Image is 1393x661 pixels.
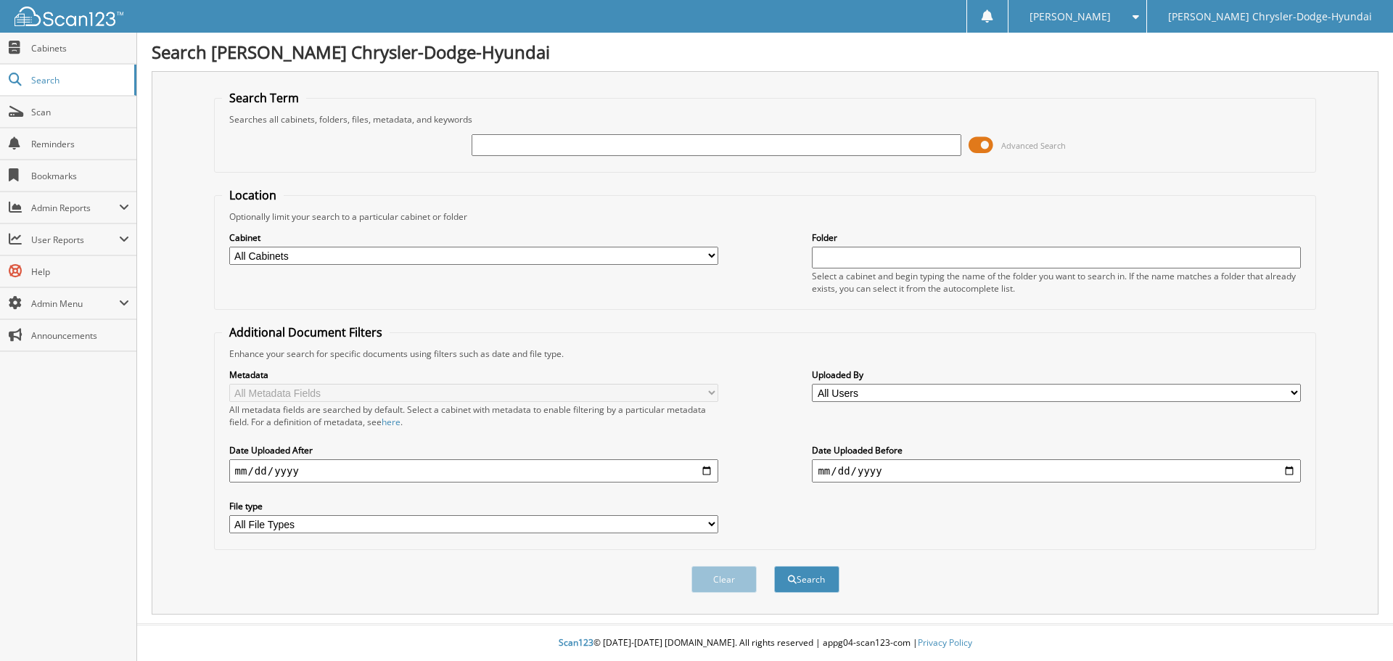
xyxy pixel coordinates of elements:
[31,170,129,182] span: Bookmarks
[812,444,1301,456] label: Date Uploaded Before
[15,7,123,26] img: scan123-logo-white.svg
[152,40,1378,64] h1: Search [PERSON_NAME] Chrysler-Dodge-Hyundai
[812,231,1301,244] label: Folder
[812,369,1301,381] label: Uploaded By
[918,636,972,649] a: Privacy Policy
[229,500,718,512] label: File type
[1001,140,1066,151] span: Advanced Search
[812,270,1301,295] div: Select a cabinet and begin typing the name of the folder you want to search in. If the name match...
[229,231,718,244] label: Cabinet
[137,625,1393,661] div: © [DATE]-[DATE] [DOMAIN_NAME]. All rights reserved | appg04-scan123-com |
[229,444,718,456] label: Date Uploaded After
[222,90,306,106] legend: Search Term
[1030,12,1111,21] span: [PERSON_NAME]
[31,138,129,150] span: Reminders
[31,234,119,246] span: User Reports
[31,202,119,214] span: Admin Reports
[31,297,119,310] span: Admin Menu
[229,369,718,381] label: Metadata
[31,329,129,342] span: Announcements
[774,566,839,593] button: Search
[691,566,757,593] button: Clear
[382,416,400,428] a: here
[31,42,129,54] span: Cabinets
[222,187,284,203] legend: Location
[31,266,129,278] span: Help
[31,106,129,118] span: Scan
[229,459,718,483] input: start
[222,210,1309,223] div: Optionally limit your search to a particular cabinet or folder
[229,403,718,428] div: All metadata fields are searched by default. Select a cabinet with metadata to enable filtering b...
[559,636,593,649] span: Scan123
[222,324,390,340] legend: Additional Document Filters
[222,113,1309,126] div: Searches all cabinets, folders, files, metadata, and keywords
[1168,12,1372,21] span: [PERSON_NAME] Chrysler-Dodge-Hyundai
[31,74,127,86] span: Search
[222,348,1309,360] div: Enhance your search for specific documents using filters such as date and file type.
[812,459,1301,483] input: end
